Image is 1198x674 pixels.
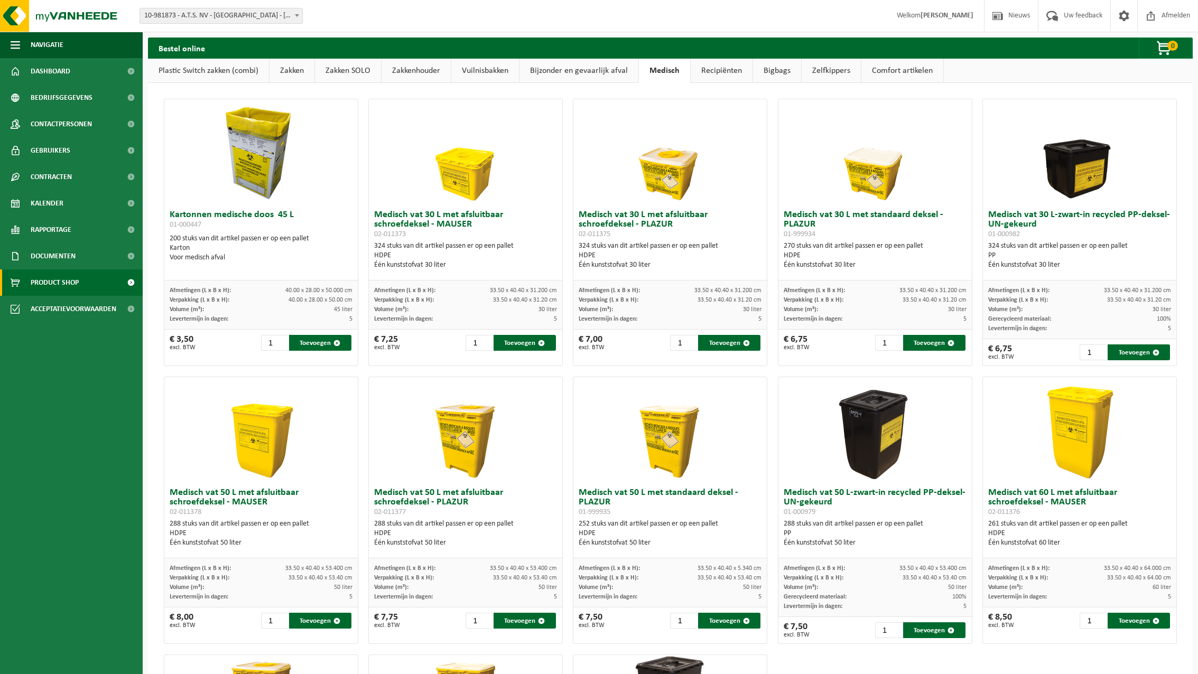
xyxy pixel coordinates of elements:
div: 324 stuks van dit artikel passen er op een pallet [579,241,761,270]
span: Product Shop [31,269,79,296]
span: 5 [554,316,557,322]
span: Levertermijn in dagen: [374,594,433,600]
span: Contracten [31,164,72,190]
span: Levertermijn in dagen: [579,316,637,322]
span: Navigatie [31,32,63,58]
h3: Medisch vat 50 L met standaard deksel - PLAZUR [579,488,761,517]
span: 30 liter [948,306,967,313]
span: 33.50 x 40.40 x 53.40 cm [698,575,761,581]
strong: [PERSON_NAME] [921,12,973,20]
h3: Kartonnen medische doos 45 L [170,210,352,231]
a: Medisch [639,59,690,83]
span: Afmetingen (L x B x H): [579,287,640,294]
input: 1 [875,335,902,351]
div: Één kunststofvat 50 liter [374,538,557,548]
img: 01-000979 [822,377,928,483]
img: 01-999935 [617,377,723,483]
button: Toevoegen [289,613,351,629]
span: 33.50 x 40.40 x 5.340 cm [698,565,761,572]
a: Zelfkippers [802,59,861,83]
span: 100% [952,594,967,600]
span: Rapportage [31,217,71,243]
span: Verpakking (L x B x H): [170,297,229,303]
span: Volume (m³): [374,306,408,313]
span: Afmetingen (L x B x H): [374,287,435,294]
span: Levertermijn in dagen: [579,594,637,600]
span: 33.50 x 40.40 x 53.400 cm [899,565,967,572]
h3: Medisch vat 30 L-zwart-in recycled PP-deksel-UN-gekeurd [988,210,1171,239]
div: € 7,50 [784,622,810,638]
span: 33.50 x 40.40 x 31.200 cm [1104,287,1171,294]
input: 1 [466,335,493,351]
img: 01-000982 [1027,99,1132,205]
span: Verpakking (L x B x H): [988,297,1048,303]
span: Acceptatievoorwaarden [31,296,116,322]
span: Kalender [31,190,63,217]
a: Zakken [270,59,314,83]
span: 02-011377 [374,508,406,516]
div: € 8,50 [988,613,1014,629]
div: € 7,50 [579,613,605,629]
div: 270 stuks van dit artikel passen er op een pallet [784,241,967,270]
div: 324 stuks van dit artikel passen er op een pallet [988,241,1171,270]
span: Afmetingen (L x B x H): [784,565,845,572]
div: HDPE [579,529,761,538]
span: 01-000982 [988,230,1020,238]
span: excl. BTW [988,622,1014,629]
span: Volume (m³): [579,306,613,313]
span: 33.50 x 40.40 x 53.40 cm [289,575,352,581]
span: 5 [758,316,761,322]
button: Toevoegen [1108,613,1170,629]
div: € 7,25 [374,335,400,351]
div: Één kunststofvat 50 liter [170,538,352,548]
span: 33.50 x 40.40 x 31.200 cm [490,287,557,294]
span: 33.50 x 40.40 x 53.400 cm [490,565,557,572]
input: 1 [261,613,288,629]
span: Levertermijn in dagen: [988,594,1047,600]
span: Levertermijn in dagen: [784,603,842,610]
input: 1 [670,613,697,629]
a: Zakkenhouder [382,59,451,83]
span: 02-011375 [579,230,610,238]
div: 261 stuks van dit artikel passen er op een pallet [988,519,1171,548]
span: Volume (m³): [784,306,818,313]
span: Levertermijn in dagen: [784,316,842,322]
span: 33.50 x 40.40 x 64.00 cm [1107,575,1171,581]
h3: Medisch vat 30 L met standaard deksel - PLAZUR [784,210,967,239]
span: 33.50 x 40.40 x 31.20 cm [493,297,557,303]
span: Levertermijn in dagen: [170,594,228,600]
span: excl. BTW [988,354,1014,360]
a: Recipiënten [691,59,753,83]
a: Comfort artikelen [861,59,943,83]
span: 5 [1168,325,1171,332]
span: 40.00 x 28.00 x 50.00 cm [289,297,352,303]
span: Levertermijn in dagen: [988,325,1047,332]
span: 10-981873 - A.T.S. NV - LANGERBRUGGE - GENT [140,8,302,23]
span: excl. BTW [170,622,196,629]
div: HDPE [579,251,761,260]
span: 02-011373 [374,230,406,238]
span: Volume (m³): [579,584,613,591]
span: Dashboard [31,58,70,85]
div: Één kunststofvat 60 liter [988,538,1171,548]
img: 01-999934 [822,99,928,205]
div: Één kunststofvat 30 liter [374,260,557,270]
div: Één kunststofvat 30 liter [579,260,761,270]
div: Voor medisch afval [170,253,352,263]
div: HDPE [374,251,557,260]
span: 45 liter [334,306,352,313]
img: 02-011375 [617,99,723,205]
span: 50 liter [538,584,557,591]
div: HDPE [374,529,557,538]
span: 0 [1167,41,1178,51]
div: Één kunststofvat 30 liter [784,260,967,270]
span: Gebruikers [31,137,70,164]
h3: Medisch vat 30 L met afsluitbaar schroefdeksel - PLAZUR [579,210,761,239]
span: excl. BTW [784,632,810,638]
span: Levertermijn in dagen: [170,316,228,322]
span: 5 [963,316,967,322]
input: 1 [466,613,493,629]
div: 252 stuks van dit artikel passen er op een pallet [579,519,761,548]
span: 01-000979 [784,508,815,516]
span: 30 liter [538,306,557,313]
